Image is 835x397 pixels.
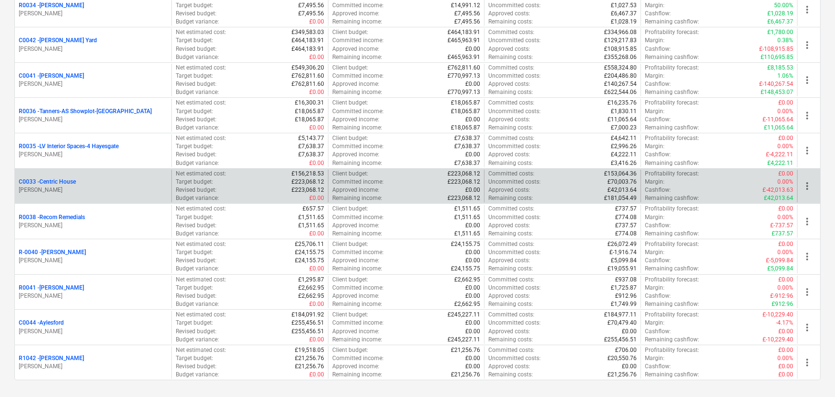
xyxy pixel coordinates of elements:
p: Uncommitted costs : [488,107,541,116]
p: £-5,099.84 [766,257,793,265]
p: £140,267.54 [604,80,637,88]
span: more_vert [801,4,813,15]
p: Remaining income : [332,53,382,61]
div: R0035 -LV Interior Spaces-4 Hayesgate[PERSON_NAME] [19,142,168,159]
p: £7,638.37 [298,142,324,151]
p: £737.57 [615,222,637,230]
p: R0034 - [PERSON_NAME] [19,1,84,10]
p: £1,028.19 [611,18,637,26]
p: Remaining costs : [488,53,533,61]
p: Committed income : [332,36,384,45]
p: 0.00% [777,248,793,257]
p: £774.08 [615,230,637,238]
p: £737.57 [615,205,637,213]
p: £70,003.76 [607,178,637,186]
p: Client budget : [332,64,368,72]
p: Target budget : [176,142,213,151]
p: £0.00 [778,240,793,248]
p: Uncommitted costs : [488,248,541,257]
p: £770,997.13 [448,72,480,80]
p: £148,453.07 [761,88,793,96]
p: £762,811.60 [291,72,324,80]
p: 1.06% [777,72,793,80]
p: £0.00 [778,276,793,284]
p: £464,183.91 [291,45,324,53]
span: more_vert [801,110,813,121]
p: Remaining costs : [488,265,533,273]
p: Uncommitted costs : [488,142,541,151]
p: Cashflow : [645,45,671,53]
p: £110,695.85 [761,53,793,61]
p: £0.00 [465,248,480,257]
p: [PERSON_NAME] [19,362,168,371]
p: Client budget : [332,276,368,284]
p: Remaining income : [332,194,382,202]
p: £4,222.11 [611,151,637,159]
p: £0.00 [465,222,480,230]
p: Target budget : [176,36,213,45]
p: Remaining costs : [488,88,533,96]
p: £18,065.87 [451,124,480,132]
p: Cashflow : [645,222,671,230]
p: C0044 - Aylesford [19,319,64,327]
p: £349,583.03 [291,28,324,36]
p: Target budget : [176,107,213,116]
p: £26,072.49 [607,240,637,248]
p: 0.00% [777,107,793,116]
p: £5,143.77 [298,134,324,142]
p: £24,155.75 [451,240,480,248]
p: £0.00 [778,170,793,178]
p: Remaining cashflow : [645,230,699,238]
p: 50.00% [774,1,793,10]
p: Profitability forecast : [645,240,699,248]
p: Committed costs : [488,205,534,213]
p: Remaining cashflow : [645,159,699,167]
p: £18,065.87 [295,116,324,124]
p: Remaining cashflow : [645,88,699,96]
p: £0.00 [309,18,324,26]
p: Approved costs : [488,257,530,265]
p: Target budget : [176,213,213,222]
p: £204,486.80 [604,72,637,80]
p: Uncommitted costs : [488,36,541,45]
p: Client budget : [332,170,368,178]
p: £4,222.11 [767,159,793,167]
p: £11,065.64 [764,124,793,132]
p: Approved costs : [488,80,530,88]
p: C0033 - Centric House [19,178,76,186]
p: Committed income : [332,142,384,151]
p: Remaining cashflow : [645,265,699,273]
p: £0.00 [309,124,324,132]
p: Approved income : [332,10,379,18]
div: R0036 -Tanners-AS Showplot-[GEOGRAPHIC_DATA][PERSON_NAME] [19,107,168,124]
p: Budget variance : [176,53,219,61]
p: Remaining income : [332,18,382,26]
p: Committed costs : [488,240,534,248]
p: £5,099.84 [767,265,793,273]
p: Remaining costs : [488,194,533,202]
p: Margin : [645,107,665,116]
p: Approved costs : [488,45,530,53]
p: £8,185.53 [767,64,793,72]
p: £153,064.36 [604,170,637,178]
p: [PERSON_NAME] [19,151,168,159]
p: £464,183.91 [291,36,324,45]
p: £762,811.60 [448,64,480,72]
p: Committed costs : [488,28,534,36]
p: Budget variance : [176,194,219,202]
p: £18,065.87 [295,107,324,116]
p: £7,638.37 [454,159,480,167]
p: Remaining income : [332,88,382,96]
p: Net estimated cost : [176,64,226,72]
p: £558,324.80 [604,64,637,72]
p: £14,991.12 [451,1,480,10]
p: £-737.57 [770,222,793,230]
p: Client budget : [332,99,368,107]
p: Approved income : [332,151,379,159]
p: Committed income : [332,248,384,257]
p: Approved costs : [488,222,530,230]
p: Margin : [645,213,665,222]
div: C0033 -Centric House[PERSON_NAME] [19,178,168,194]
p: £3,416.26 [611,159,637,167]
p: Budget variance : [176,265,219,273]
